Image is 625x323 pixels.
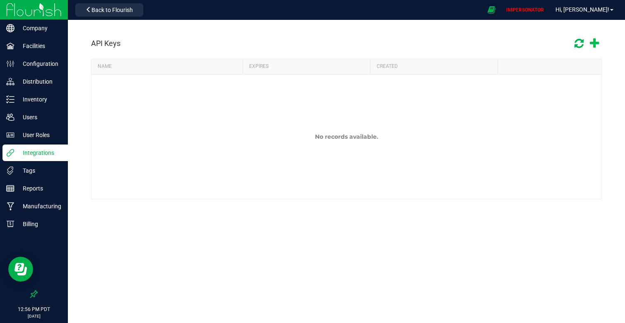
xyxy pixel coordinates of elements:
[14,112,64,122] p: Users
[6,60,14,68] inline-svg: Configuration
[249,63,269,70] span: EXPIRES
[14,148,64,158] p: Integrations
[75,3,143,17] button: Back to Flourish
[14,94,64,104] p: Inventory
[482,2,501,18] span: Open Ecommerce Menu
[91,7,133,13] span: Back to Flourish
[14,130,64,140] p: User Roles
[377,63,398,70] span: CREATED
[6,149,14,157] inline-svg: Integrations
[91,39,120,48] h2: API Keys
[6,166,14,175] inline-svg: Tags
[30,290,38,298] label: Pin the sidebar to full width on large screens
[14,23,64,33] p: Company
[14,41,64,51] p: Facilities
[91,75,601,199] td: No records available.
[14,219,64,229] p: Billing
[6,24,14,32] inline-svg: Company
[6,202,14,210] inline-svg: Manufacturing
[91,59,601,199] div: Data table
[14,166,64,176] p: Tags
[555,6,609,13] span: Hi, [PERSON_NAME]!
[6,42,14,50] inline-svg: Facilities
[8,257,33,282] iframe: Resource center
[14,59,64,69] p: Configuration
[14,77,64,87] p: Distribution
[4,313,64,319] p: [DATE]
[6,220,14,228] inline-svg: Billing
[503,6,547,14] p: IMPERSONATOR
[98,63,112,70] span: NAME
[6,113,14,121] inline-svg: Users
[4,306,64,313] p: 12:56 PM PDT
[6,77,14,86] inline-svg: Distribution
[6,95,14,104] inline-svg: Inventory
[14,201,64,211] p: Manufacturing
[6,184,14,193] inline-svg: Reports
[6,131,14,139] inline-svg: User Roles
[14,183,64,193] p: Reports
